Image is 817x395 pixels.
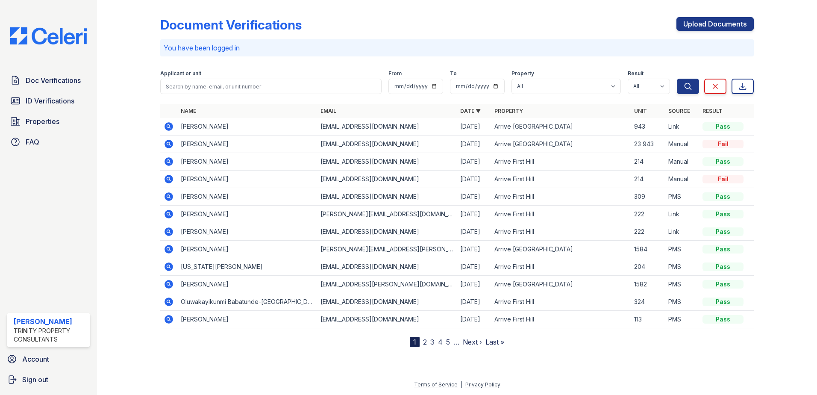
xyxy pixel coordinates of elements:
td: Arrive First Hill [491,223,631,241]
a: Date ▼ [460,108,481,114]
div: Pass [702,298,744,306]
td: [PERSON_NAME][EMAIL_ADDRESS][PERSON_NAME][DOMAIN_NAME] [317,241,457,258]
a: Result [702,108,723,114]
a: 3 [430,338,435,346]
div: Pass [702,245,744,254]
div: Pass [702,192,744,201]
td: [DATE] [457,293,491,311]
td: [EMAIL_ADDRESS][DOMAIN_NAME] [317,171,457,188]
td: [PERSON_NAME] [177,223,317,241]
td: [DATE] [457,241,491,258]
p: You have been logged in [164,43,750,53]
td: [EMAIL_ADDRESS][DOMAIN_NAME] [317,311,457,328]
td: Arrive First Hill [491,258,631,276]
td: 113 [631,311,665,328]
a: 2 [423,338,427,346]
span: … [453,337,459,347]
td: [EMAIL_ADDRESS][DOMAIN_NAME] [317,153,457,171]
td: 222 [631,206,665,223]
td: Arrive [GEOGRAPHIC_DATA] [491,241,631,258]
td: 222 [631,223,665,241]
td: 23 943 [631,136,665,153]
div: Pass [702,210,744,218]
td: PMS [665,311,699,328]
img: CE_Logo_Blue-a8612792a0a2168367f1c8372b55b34899dd931a85d93a1a3d3e32e68fde9ad4.png [3,27,94,44]
div: | [461,381,462,388]
span: FAQ [26,137,39,147]
td: [DATE] [457,311,491,328]
a: Terms of Service [414,381,458,388]
td: [DATE] [457,258,491,276]
td: 1582 [631,276,665,293]
a: Next › [463,338,482,346]
td: PMS [665,276,699,293]
td: 204 [631,258,665,276]
div: Pass [702,227,744,236]
a: ID Verifications [7,92,90,109]
a: Sign out [3,371,94,388]
td: Oluwakayikunmi Babatunde-[GEOGRAPHIC_DATA] [177,293,317,311]
td: [EMAIL_ADDRESS][DOMAIN_NAME] [317,118,457,136]
td: PMS [665,293,699,311]
label: From [388,70,402,77]
td: Manual [665,171,699,188]
label: Result [628,70,644,77]
td: [DATE] [457,171,491,188]
div: Pass [702,157,744,166]
div: Fail [702,140,744,148]
a: FAQ [7,133,90,150]
span: Properties [26,116,59,127]
div: Fail [702,175,744,183]
td: [DATE] [457,223,491,241]
a: Privacy Policy [465,381,500,388]
span: ID Verifications [26,96,74,106]
label: Applicant or unit [160,70,201,77]
td: [EMAIL_ADDRESS][DOMAIN_NAME] [317,136,457,153]
div: Pass [702,122,744,131]
td: Arrive [GEOGRAPHIC_DATA] [491,136,631,153]
input: Search by name, email, or unit number [160,79,382,94]
a: Doc Verifications [7,72,90,89]
td: Arrive First Hill [491,188,631,206]
td: [EMAIL_ADDRESS][DOMAIN_NAME] [317,188,457,206]
a: 5 [446,338,450,346]
span: Doc Verifications [26,75,81,85]
td: Arrive First Hill [491,311,631,328]
td: [DATE] [457,188,491,206]
td: Arrive [GEOGRAPHIC_DATA] [491,276,631,293]
td: Arrive First Hill [491,206,631,223]
td: [PERSON_NAME] [177,241,317,258]
label: Property [511,70,534,77]
td: Arrive First Hill [491,171,631,188]
td: 324 [631,293,665,311]
td: PMS [665,188,699,206]
label: To [450,70,457,77]
td: Manual [665,153,699,171]
td: [PERSON_NAME] [177,311,317,328]
span: Account [22,354,49,364]
a: Properties [7,113,90,130]
div: Trinity Property Consultants [14,327,87,344]
div: Pass [702,280,744,289]
a: Property [494,108,523,114]
td: [DATE] [457,276,491,293]
td: Arrive First Hill [491,293,631,311]
a: Unit [634,108,647,114]
td: Link [665,118,699,136]
div: [PERSON_NAME] [14,316,87,327]
a: Name [181,108,196,114]
div: Document Verifications [160,17,302,32]
a: Account [3,351,94,368]
td: 214 [631,171,665,188]
a: Source [668,108,690,114]
span: Sign out [22,374,48,385]
td: [PERSON_NAME] [177,136,317,153]
td: 309 [631,188,665,206]
td: [PERSON_NAME] [177,118,317,136]
a: Last » [485,338,504,346]
td: 943 [631,118,665,136]
td: Manual [665,136,699,153]
td: 214 [631,153,665,171]
div: Pass [702,315,744,324]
